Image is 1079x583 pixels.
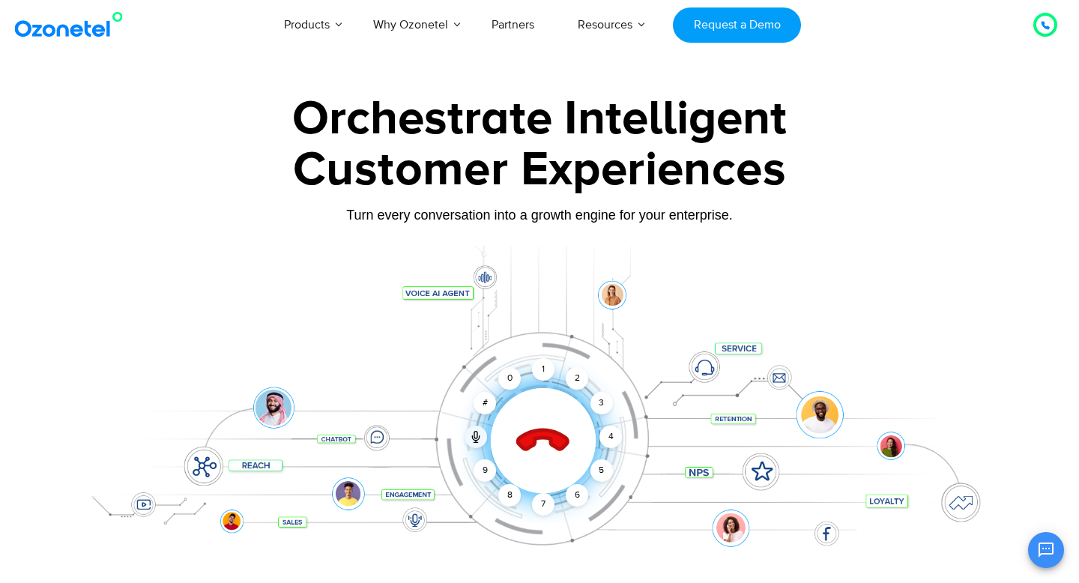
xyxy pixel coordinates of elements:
div: Orchestrate Intelligent [71,95,1008,143]
div: 6 [566,484,588,507]
div: # [474,392,496,414]
div: 3 [590,392,613,414]
div: 7 [532,493,554,516]
div: 0 [498,367,521,390]
div: 1 [532,358,554,381]
div: Customer Experiences [71,134,1008,206]
div: 8 [498,484,521,507]
div: 4 [599,426,622,448]
div: 5 [590,459,613,482]
div: 9 [474,459,496,482]
div: 2 [566,367,588,390]
button: Open chat [1028,532,1064,568]
a: Request a Demo [673,7,801,43]
div: Turn every conversation into a growth engine for your enterprise. [71,207,1008,223]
